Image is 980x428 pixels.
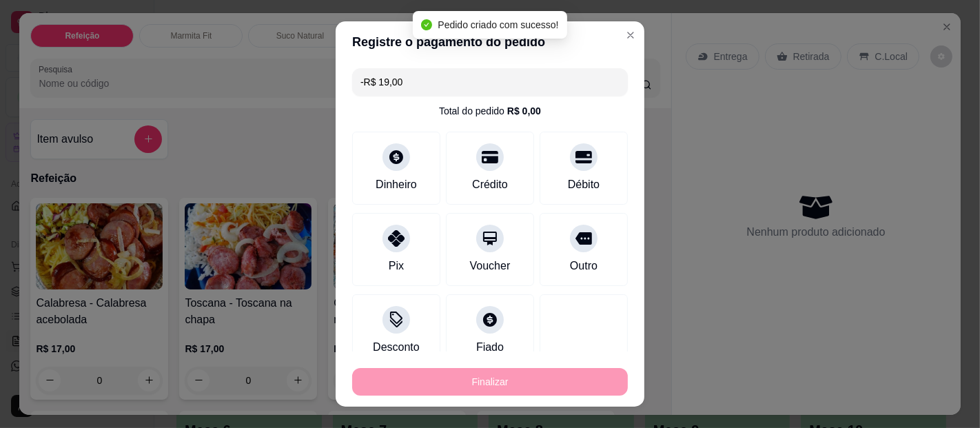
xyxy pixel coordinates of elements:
div: Total do pedido [439,104,541,118]
div: Crédito [472,176,508,193]
div: Dinheiro [376,176,417,193]
div: Débito [568,176,600,193]
button: Close [620,24,642,46]
span: check-circle [421,19,432,30]
div: Desconto [373,339,420,356]
input: Ex.: hambúrguer de cordeiro [360,68,620,96]
div: Fiado [476,339,504,356]
header: Registre o pagamento do pedido [336,21,644,63]
div: Pix [389,258,404,274]
div: Outro [570,258,598,274]
span: Pedido criado com sucesso! [438,19,558,30]
div: R$ 0,00 [507,104,541,118]
div: Voucher [470,258,511,274]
